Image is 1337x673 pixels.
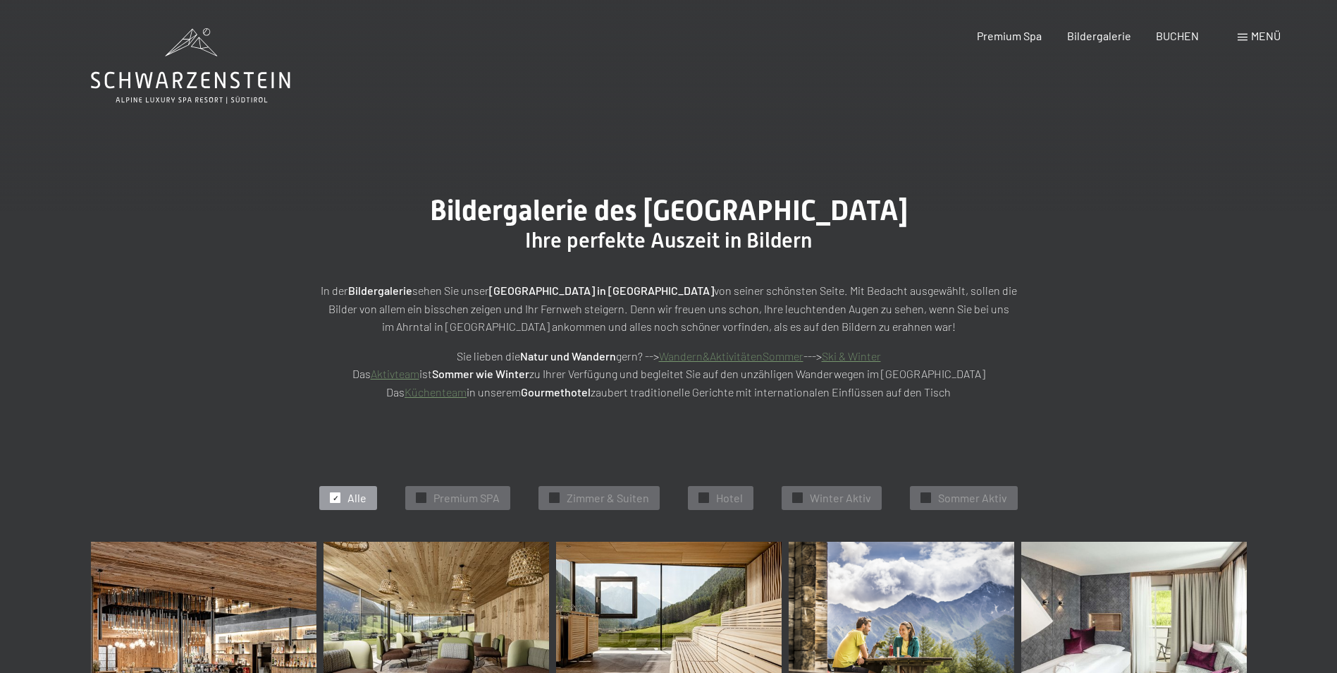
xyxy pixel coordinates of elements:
a: Aktivteam [371,367,419,380]
a: Ski & Winter [822,349,881,363]
a: Premium Spa [977,29,1042,42]
span: ✓ [701,493,707,503]
p: Sie lieben die gern? --> ---> Das ist zu Ihrer Verfügung und begleitet Sie auf den unzähligen Wan... [316,347,1021,401]
span: ✓ [795,493,801,503]
span: ✓ [923,493,929,503]
span: Hotel [716,490,743,506]
strong: [GEOGRAPHIC_DATA] in [GEOGRAPHIC_DATA] [489,284,714,297]
strong: Sommer wie Winter [432,367,529,380]
span: ✓ [552,493,557,503]
span: Premium SPA [433,490,500,506]
a: Wandern&AktivitätenSommer [659,349,803,363]
strong: Natur und Wandern [520,349,616,363]
span: Bildergalerie des [GEOGRAPHIC_DATA] [430,194,908,227]
span: Ihre perfekte Auszeit in Bildern [525,228,812,253]
span: Zimmer & Suiten [567,490,649,506]
span: ✓ [333,493,338,503]
span: Winter Aktiv [810,490,871,506]
span: Alle [347,490,366,506]
strong: Gourmethotel [521,385,591,399]
span: Sommer Aktiv [938,490,1007,506]
a: Bildergalerie [1067,29,1131,42]
span: Menü [1251,29,1281,42]
p: In der sehen Sie unser von seiner schönsten Seite. Mit Bedacht ausgewählt, sollen die Bilder von ... [316,281,1021,336]
span: ✓ [419,493,424,503]
a: Küchenteam [405,385,467,399]
a: BUCHEN [1156,29,1199,42]
strong: Bildergalerie [348,284,412,297]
